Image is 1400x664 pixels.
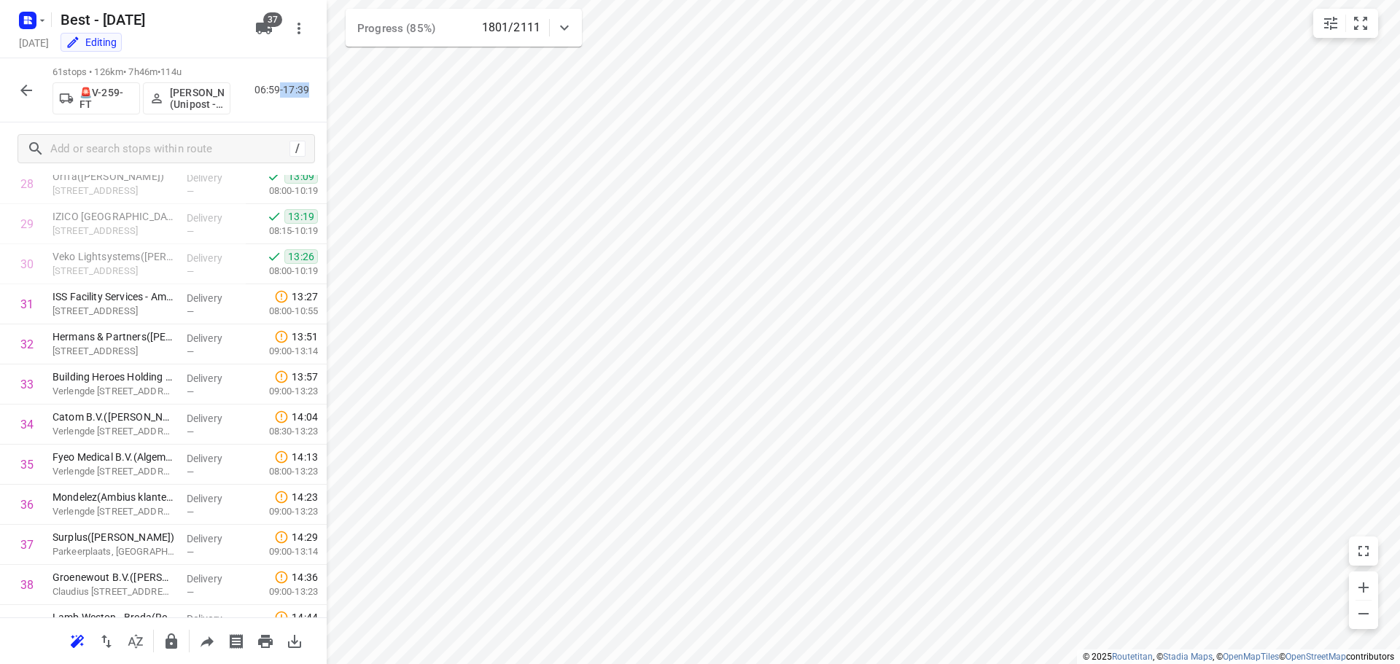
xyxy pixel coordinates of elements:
[284,14,314,43] button: More
[284,169,318,184] span: 13:09
[143,82,230,114] button: [PERSON_NAME] (Unipost - ZZP - Best)
[52,570,175,585] p: Groenewout B.V.(Yaneke de Roon)
[187,251,241,265] p: Delivery
[246,424,318,439] p: 08:30-13:23
[187,547,194,558] span: —
[346,9,582,47] div: Progress (85%)1801/2111
[187,612,241,626] p: Delivery
[121,633,150,647] span: Sort by time window
[246,384,318,399] p: 09:00-13:23
[52,530,175,544] p: Surplus([PERSON_NAME])
[263,12,282,27] span: 37
[1223,652,1279,662] a: OpenMapTiles
[20,498,34,512] div: 36
[192,633,222,647] span: Share route
[1313,9,1378,38] div: small contained button group
[52,209,175,224] p: IZICO Nederland B.V. - GoodLife Foods Breda(Ronald Dujardin)
[246,264,318,278] p: 08:00-10:19
[246,504,318,519] p: 09:00-13:23
[292,450,318,464] span: 14:13
[52,490,175,504] p: Mondelez(Ambius klantenservice)
[482,19,540,36] p: 1801/2111
[187,331,241,345] p: Delivery
[20,418,34,431] div: 34
[292,329,318,344] span: 13:51
[1316,9,1345,38] button: Map settings
[52,370,175,384] p: Building Heroes Holding BV - Breda(Leander Havermans / Tessa Veldhuizen)
[267,169,281,184] svg: Done
[79,87,133,110] p: 🚨V-259-FT
[187,571,241,586] p: Delivery
[267,249,281,264] svg: Done
[274,450,289,464] svg: Late
[52,66,230,79] p: 61 stops • 126km • 7h46m
[274,570,289,585] svg: Late
[20,458,34,472] div: 35
[170,87,224,110] p: Zaid Kramy (Unipost - ZZP - Best)
[280,633,309,647] span: Download route
[52,424,175,439] p: Verlengde Poolseweg 32, Breda
[187,411,241,426] p: Delivery
[20,378,34,391] div: 33
[289,141,306,157] div: /
[274,530,289,544] svg: Late
[357,22,435,35] span: Progress (85%)
[50,138,289,160] input: Add or search stops within route
[187,466,194,477] span: —
[52,384,175,399] p: Verlengde Poolseweg 38, Breda
[246,344,318,359] p: 09:00-13:14
[1346,9,1375,38] button: Fit zoom
[187,186,194,197] span: —
[1286,652,1346,662] a: OpenStreetMap
[187,291,241,305] p: Delivery
[254,82,315,98] p: 06:59-17:39
[157,66,160,77] span: •
[52,544,175,559] p: Parkeerplaats, [GEOGRAPHIC_DATA]
[52,82,140,114] button: 🚨V-259-FT
[52,504,175,519] p: Verlengde Poolseweg 34, Breda
[1163,652,1213,662] a: Stadia Maps
[160,66,182,77] span: 114u
[20,177,34,191] div: 28
[246,184,318,198] p: 08:00-10:19
[284,209,318,224] span: 13:19
[249,14,279,43] button: 37
[187,211,241,225] p: Delivery
[292,570,318,585] span: 14:36
[187,371,241,386] p: Delivery
[274,329,289,344] svg: Late
[246,544,318,559] p: 09:00-13:14
[20,578,34,592] div: 38
[246,464,318,479] p: 08:00-13:23
[292,289,318,304] span: 13:27
[52,289,175,304] p: ISS Facility Services - Amgen Suppliers/Security(Dewi Bouwmeester)
[246,224,318,238] p: 08:15-10:19
[246,585,318,599] p: 09:00-13:23
[52,450,175,464] p: Fyeo Medical B.V.(Algemeen)
[52,224,175,238] p: [STREET_ADDRESS]
[52,249,175,264] p: Veko Lightsystems(Christine Treffers)
[55,8,244,31] h5: Rename
[20,217,34,231] div: 29
[187,451,241,466] p: Delivery
[20,257,34,271] div: 30
[52,464,175,479] p: Verlengde Poolseweg 40, Breda
[292,490,318,504] span: 14:23
[187,306,194,317] span: —
[284,249,318,264] span: 13:26
[52,344,175,359] p: [STREET_ADDRESS]
[20,337,34,351] div: 32
[187,171,241,185] p: Delivery
[52,329,175,344] p: Hermans & Partners(Annette van den Muijsenberg Dielen)
[187,531,241,546] p: Delivery
[251,633,280,647] span: Print route
[292,530,318,544] span: 14:29
[246,304,318,319] p: 08:00-10:55
[187,346,194,357] span: —
[292,410,318,424] span: 14:04
[187,386,194,397] span: —
[157,627,186,656] button: Lock route
[92,633,121,647] span: Reverse route
[1083,652,1394,662] li: © 2025 , © , © © contributors
[274,610,289,625] svg: Late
